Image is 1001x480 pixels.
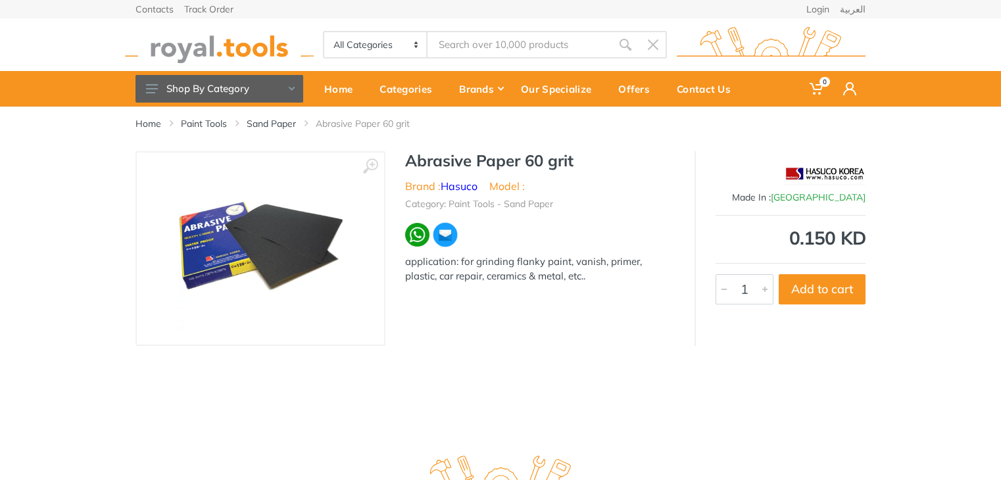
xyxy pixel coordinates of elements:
[324,32,427,57] select: Category
[668,71,748,107] a: Contact Us
[405,151,675,170] h1: Abrasive Paper 60 grit
[785,158,866,191] img: Hasuco
[512,71,609,107] a: Our Specialize
[512,75,609,103] div: Our Specialize
[771,191,866,203] span: [GEOGRAPHIC_DATA]
[800,71,834,107] a: 0
[315,75,370,103] div: Home
[181,117,227,130] a: Paint Tools
[178,166,343,331] img: Royal Tools - Abrasive Paper 60 grit
[840,5,866,14] a: العربية
[450,75,512,103] div: Brands
[819,77,830,87] span: 0
[432,222,458,248] img: ma.webp
[135,117,866,130] nav: breadcrumb
[135,75,303,103] button: Shop By Category
[370,75,450,103] div: Categories
[405,223,429,247] img: wa.webp
[405,254,675,284] div: application: for grinding flanky paint, vanish, primer, plastic, car repair, ceramics & metal, etc..
[668,75,748,103] div: Contact Us
[441,180,477,193] a: Hasuco
[677,27,866,63] img: royal.tools Logo
[779,274,866,304] button: Add to cart
[135,5,174,14] a: Contacts
[609,71,668,107] a: Offers
[427,31,612,59] input: Site search
[316,117,429,130] li: Abrasive Paper 60 grit
[489,178,525,194] li: Model :
[125,27,314,63] img: royal.tools Logo
[370,71,450,107] a: Categories
[135,117,161,130] a: Home
[405,197,553,211] li: Category: Paint Tools - Sand Paper
[247,117,296,130] a: Sand Paper
[184,5,233,14] a: Track Order
[609,75,668,103] div: Offers
[716,191,866,204] div: Made In :
[405,178,477,194] li: Brand :
[806,5,829,14] a: Login
[716,229,866,247] div: 0.150 KD
[315,71,370,107] a: Home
